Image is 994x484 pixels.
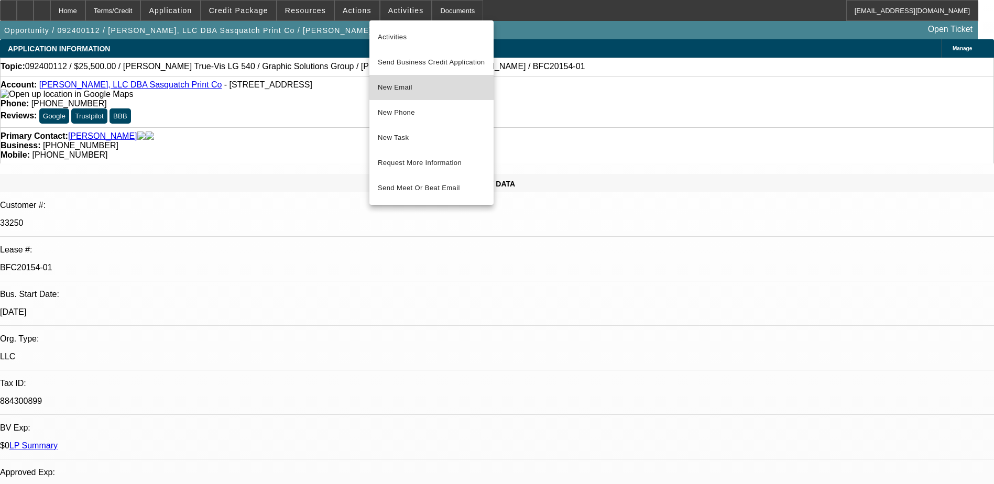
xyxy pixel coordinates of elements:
[378,131,485,144] span: New Task
[378,81,485,94] span: New Email
[378,31,485,43] span: Activities
[378,56,485,69] span: Send Business Credit Application
[378,182,485,194] span: Send Meet Or Beat Email
[378,157,485,169] span: Request More Information
[378,106,485,119] span: New Phone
